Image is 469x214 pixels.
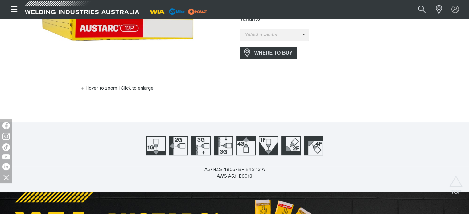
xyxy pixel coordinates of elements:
a: miller [186,9,209,14]
img: Welding Position 1F [259,136,278,155]
button: Search products [411,2,432,16]
img: miller [186,7,209,16]
a: WHERE TO BUY [240,47,297,59]
input: Product name or item number... [404,2,432,16]
label: Variants [240,17,260,22]
img: Welding Position 4G [236,136,256,155]
img: Welding Position 2G [169,136,188,155]
img: hide socials [1,172,11,183]
img: YouTube [2,154,10,159]
img: Welding Position 1G [146,136,166,155]
button: Hover to zoom | Click to enlarge [77,85,157,92]
img: Welding Position 1F [214,136,233,155]
img: Welding Position 2F [281,136,301,155]
span: WHERE TO BUY [250,48,297,58]
img: Instagram [2,133,10,140]
img: TikTok [2,143,10,151]
img: LinkedIn [2,163,10,170]
img: Facebook [2,122,10,129]
img: Welding Position 3G Up [191,136,211,155]
span: Select a variant [240,31,302,38]
button: Scroll to top [449,176,463,189]
div: AS/NZS 4855-B - E43 13 A AWS A5.1: E6013 [204,166,265,180]
img: Welding Position 4F [304,136,323,155]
